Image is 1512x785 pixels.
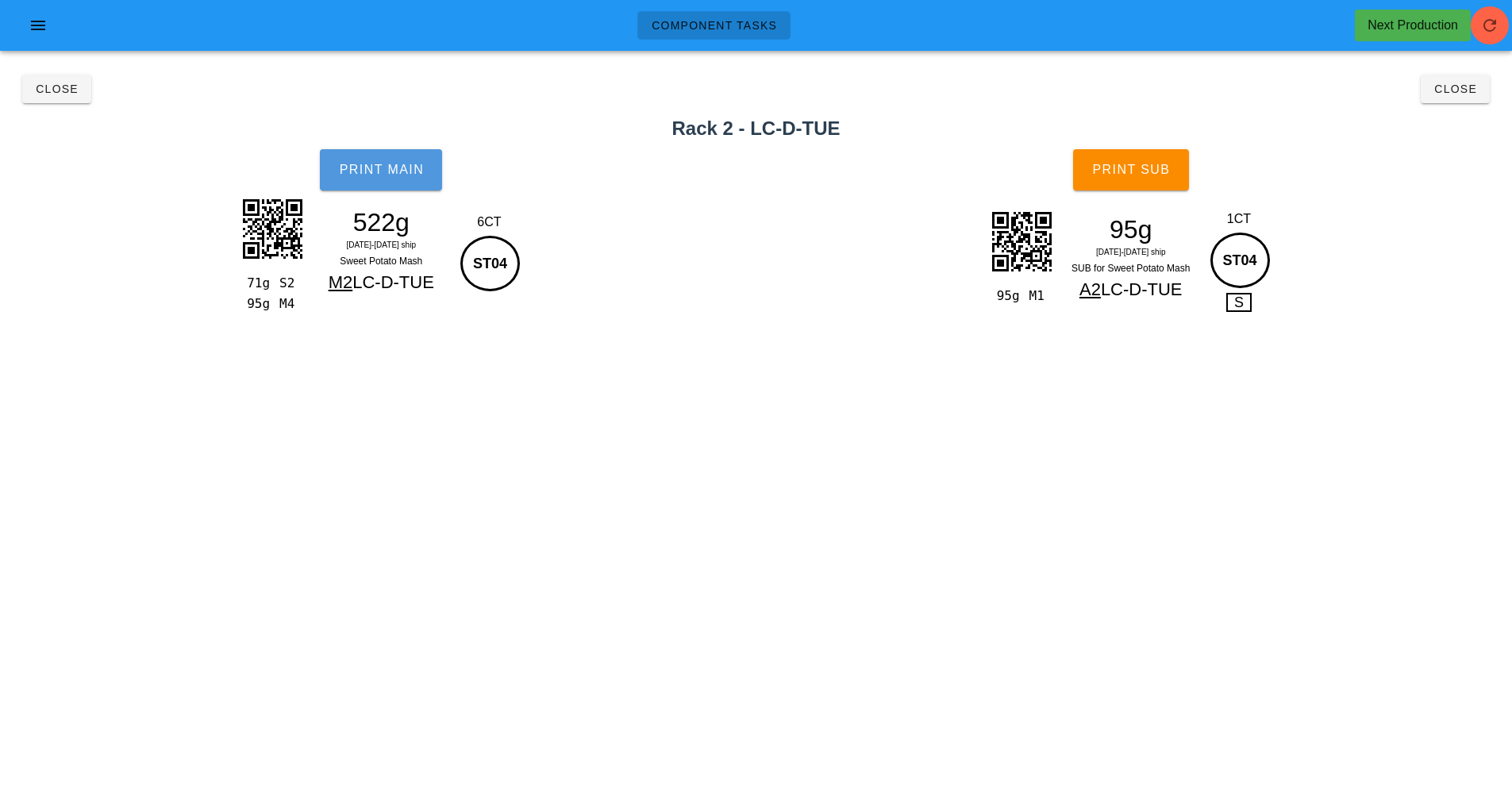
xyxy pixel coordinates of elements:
a: Component Tasks [637,11,791,40]
div: 95g [1062,217,1200,241]
button: Close [22,75,91,103]
div: 522g [312,210,450,234]
span: LC-D-TUE [1101,279,1183,299]
button: Print Sub [1073,149,1189,190]
button: Close [1421,75,1490,103]
div: Next Production [1368,16,1458,35]
span: Close [1433,83,1477,95]
span: Print Main [338,163,424,177]
span: M2 [329,272,353,292]
div: S2 [273,273,306,294]
div: 95g [240,294,273,314]
div: Sweet Potato Mash [312,253,450,269]
span: A2 [1079,279,1101,299]
div: ST04 [460,236,520,291]
span: Print Sub [1091,163,1170,177]
span: Close [35,83,79,95]
span: LC-D-TUE [352,272,434,292]
div: 1CT [1206,210,1272,229]
div: 6CT [456,213,522,232]
div: 71g [240,273,273,294]
span: [DATE]-[DATE] ship [347,241,416,249]
span: Component Tasks [651,19,777,32]
span: S [1226,293,1252,312]
h2: Rack 2 - LC-D-TUE [10,114,1502,143]
div: 95g [990,286,1022,306]
div: M4 [273,294,306,314]
div: ST04 [1210,233,1270,288]
button: Print Main [320,149,442,190]
span: [DATE]-[DATE] ship [1096,248,1165,256]
div: SUB for Sweet Potato Mash [1062,260,1200,276]
img: GnnVy0LVz9dniHXJEn+u5pQ4MgGSuD++ZAUIwEhKSlfJChADCHj0YULSnAwKZN2uYYIECDnXloshEUZtrgECVHUiIEDeC2w3d... [233,189,312,268]
img: QQmv4A+0ygmUQAAAABJRU5ErkJggg== [982,202,1061,281]
div: M1 [1023,286,1056,306]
